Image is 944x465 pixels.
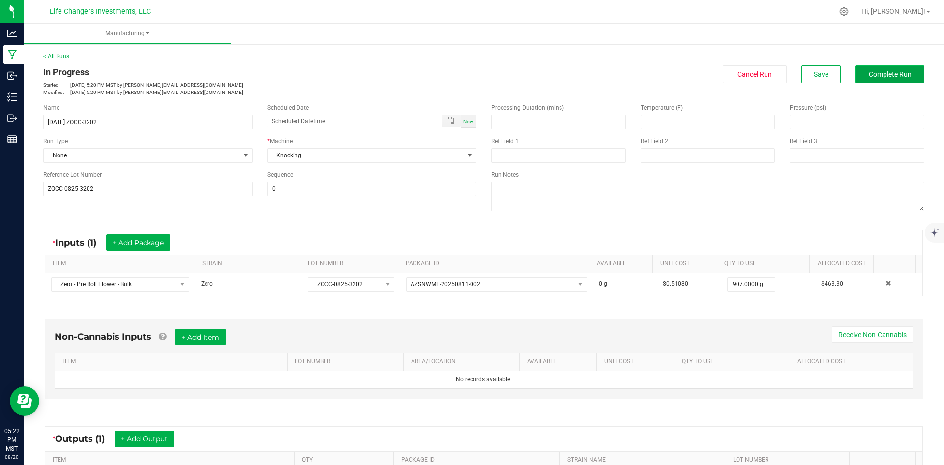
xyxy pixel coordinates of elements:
span: Save [814,70,828,78]
a: Allocated CostSortable [797,358,863,366]
a: QTY TO USESortable [682,358,786,366]
inline-svg: Inventory [7,92,17,102]
span: g [604,280,607,287]
a: Add Non-Cannabis items that were also consumed in the run (e.g. gloves and packaging); Also add N... [159,331,166,342]
a: Unit CostSortable [660,260,712,268]
span: Ref Field 1 [491,138,519,145]
inline-svg: Manufacturing [7,50,17,60]
button: + Add Package [106,234,170,251]
p: [DATE] 5:20 PM MST by [PERSON_NAME][EMAIL_ADDRESS][DOMAIN_NAME] [43,81,476,89]
span: Processing Duration (mins) [491,104,564,111]
a: Sortable [875,358,902,366]
a: Sortable [881,260,912,268]
a: PACKAGE IDSortable [401,456,556,464]
p: 08/20 [4,453,19,461]
span: 0 [599,280,602,287]
span: Cancel Run [737,70,772,78]
a: STRAINSortable [202,260,296,268]
inline-svg: Reports [7,134,17,144]
iframe: Resource center [10,386,39,416]
span: Sequence [267,171,293,178]
span: Reference Lot Number [43,171,102,178]
span: Zero [201,280,213,287]
span: None [44,149,240,162]
a: AVAILABLESortable [527,358,593,366]
span: NO DATA FOUND [406,277,587,292]
span: Scheduled Date [267,104,309,111]
span: $0.51080 [663,280,688,287]
a: Allocated CostSortable [818,260,870,268]
a: LOT NUMBERSortable [308,260,394,268]
p: [DATE] 5:20 PM MST by [PERSON_NAME][EMAIL_ADDRESS][DOMAIN_NAME] [43,89,476,96]
p: 05:22 PM MST [4,427,19,453]
span: Ref Field 3 [790,138,817,145]
span: Machine [270,138,293,145]
td: No records available. [55,371,913,388]
input: Scheduled Datetime [267,115,432,127]
button: + Add Item [175,329,226,345]
span: AZSNWMF-20250811-002 [411,281,480,288]
a: ITEMSortable [53,456,290,464]
a: QTYSortable [302,456,390,464]
span: $463.30 [821,280,843,287]
button: Complete Run [855,65,924,83]
span: Modified: [43,89,70,96]
span: Knocking [268,149,464,162]
span: Name [43,104,59,111]
span: Ref Field 2 [641,138,668,145]
a: PACKAGE IDSortable [406,260,585,268]
span: Non-Cannabis Inputs [55,331,151,342]
button: Save [801,65,841,83]
span: Pressure (psi) [790,104,826,111]
span: Hi, [PERSON_NAME]! [861,7,925,15]
button: + Add Output [115,431,174,447]
a: Unit CostSortable [604,358,670,366]
span: Zero - Pre Roll Flower - Bulk [52,278,177,291]
button: Cancel Run [723,65,787,83]
span: Started: [43,81,70,89]
span: Outputs (1) [55,434,115,444]
a: LOT NUMBERSortable [295,358,399,366]
a: QTY TO USESortable [724,260,806,268]
a: < All Runs [43,53,69,60]
span: Inputs (1) [55,237,106,248]
a: LOT NUMBERSortable [733,456,846,464]
span: Complete Run [869,70,912,78]
a: ITEMSortable [53,260,190,268]
a: AVAILABLESortable [597,260,649,268]
span: Life Changers Investments, LLC [50,7,151,16]
a: Manufacturing [24,24,231,44]
span: Toggle popup [442,115,461,127]
div: Manage settings [838,7,850,16]
span: Temperature (F) [641,104,683,111]
a: ITEMSortable [62,358,283,366]
span: Manufacturing [24,30,231,38]
div: In Progress [43,65,476,79]
span: Run Notes [491,171,519,178]
span: Run Type [43,137,68,146]
span: NO DATA FOUND [51,277,189,292]
button: Receive Non-Cannabis [832,326,913,343]
span: ZOCC-0825-3202 [308,278,382,291]
span: Now [463,119,473,124]
a: AREA/LOCATIONSortable [411,358,515,366]
a: Sortable [857,456,912,464]
inline-svg: Analytics [7,29,17,38]
inline-svg: Outbound [7,113,17,123]
a: STRAIN NAMESortable [567,456,722,464]
inline-svg: Inbound [7,71,17,81]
